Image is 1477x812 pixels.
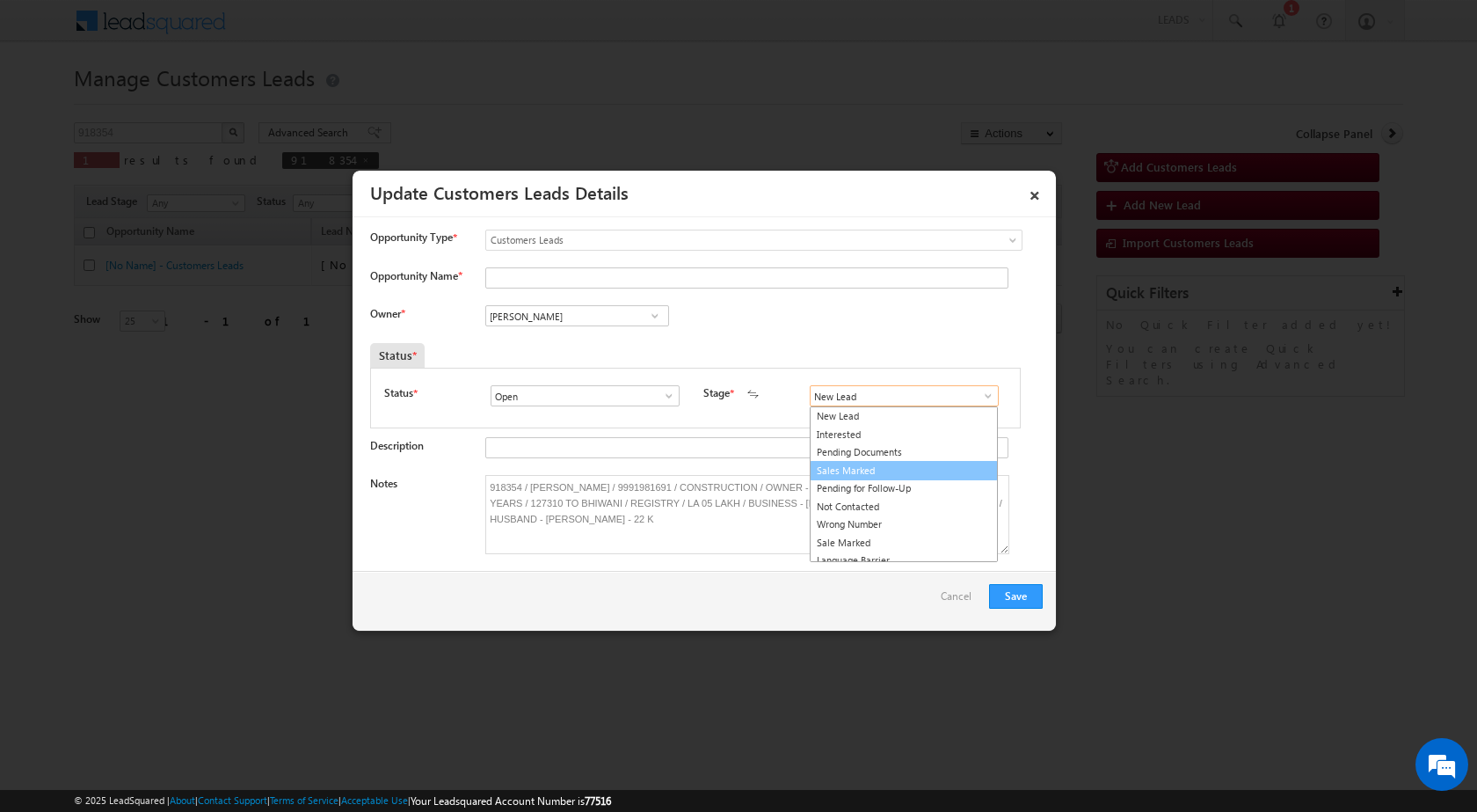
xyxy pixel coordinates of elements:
a: New Lead [811,407,997,426]
img: d_60004797649_company_0_60004797649 [30,92,74,115]
a: Contact Support [198,794,267,806]
a: Acceptable Use [341,794,408,806]
a: Interested [811,426,997,444]
input: Type to Search [491,385,680,406]
textarea: Type your message and hit 'Enter' [23,163,321,527]
a: Wrong Number [811,516,997,534]
a: Show All Items [653,387,675,405]
button: Save [989,584,1043,609]
a: Pending Documents [811,443,997,462]
a: Terms of Service [270,794,338,806]
div: Minimize live chat window [288,9,331,51]
div: Status [370,343,425,368]
label: Opportunity Name [370,269,462,282]
div: Chat with us now [91,92,295,115]
label: Owner [370,307,404,320]
label: Notes [370,477,397,490]
a: Pending for Follow-Up [811,479,997,498]
span: © 2025 LeadSquared | | | | | [74,793,611,809]
a: Not Contacted [811,498,997,516]
input: Type to Search [485,305,669,326]
a: Language Barrier [811,552,997,570]
span: 77516 [585,794,611,808]
label: Status [384,385,413,401]
label: Description [370,439,424,452]
a: About [170,794,195,806]
span: Your Leadsquared Account Number is [411,794,611,808]
a: Show All Items [972,387,994,405]
a: Sales Marked [810,461,998,481]
span: Customers Leads [486,232,950,248]
a: Sale Marked [811,534,997,552]
a: Update Customers Leads Details [370,179,629,204]
em: Start Chat [239,542,319,566]
a: Show All Items [644,307,666,325]
a: Cancel [941,584,980,618]
label: Stage [703,385,730,401]
a: Customers Leads [485,230,1022,251]
a: × [1020,177,1050,208]
input: Type to Search [810,385,999,406]
span: Opportunity Type [370,230,453,245]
